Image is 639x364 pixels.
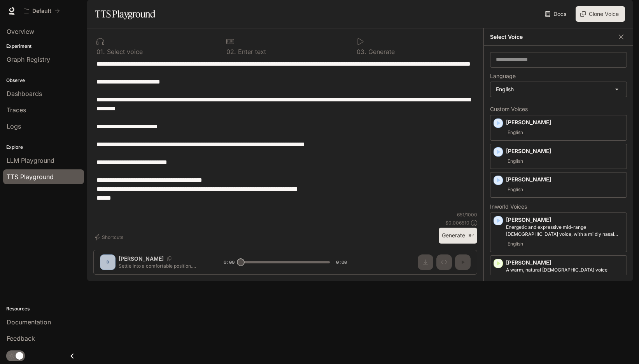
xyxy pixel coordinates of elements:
span: English [506,128,525,137]
p: [PERSON_NAME] [506,176,623,183]
p: [PERSON_NAME] [506,147,623,155]
p: [PERSON_NAME] [506,259,623,266]
p: Select voice [105,49,143,55]
p: Custom Voices [490,106,627,112]
p: Inworld Voices [490,204,627,209]
p: $ 0.006510 [445,219,469,226]
p: Energetic and expressive mid-range male voice, with a mildly nasal quality [506,224,623,238]
button: Generate⌘⏎ [439,228,477,244]
button: Shortcuts [93,231,126,244]
p: ⌘⏎ [468,233,474,238]
p: Language [490,73,516,79]
p: Default [32,8,51,14]
button: All workspaces [20,3,63,19]
a: Docs [543,6,569,22]
p: [PERSON_NAME] [506,118,623,126]
p: 0 3 . [357,49,366,55]
button: Clone Voice [576,6,625,22]
p: A warm, natural female voice [506,266,623,273]
div: English [490,82,627,97]
h1: TTS Playground [95,6,155,22]
p: Generate [366,49,395,55]
p: 0 2 . [226,49,236,55]
p: Enter text [236,49,266,55]
p: 0 1 . [96,49,105,55]
span: English [506,239,525,249]
span: English [506,157,525,166]
span: English [506,185,525,194]
p: 651 / 1000 [457,211,477,218]
p: [PERSON_NAME] [506,216,623,224]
